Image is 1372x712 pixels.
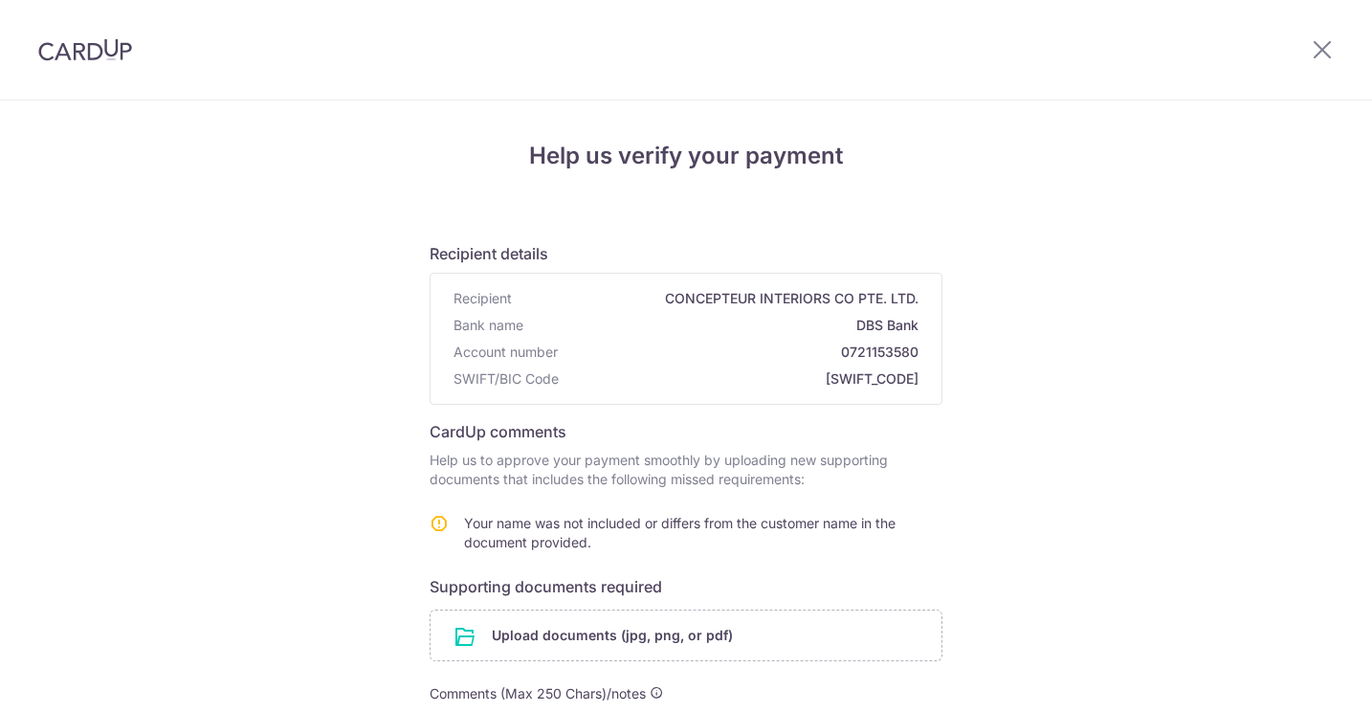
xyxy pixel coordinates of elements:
span: DBS Bank [531,316,918,335]
span: CONCEPTEUR INTERIORS CO PTE. LTD. [520,289,918,308]
h6: CardUp comments [430,420,942,443]
span: 0721153580 [565,343,918,362]
span: Bank name [454,316,523,335]
h6: Supporting documents required [430,575,942,598]
span: Recipient [454,289,512,308]
span: Your name was not included or differs from the customer name in the document provided. [464,515,896,550]
span: Account number [454,343,558,362]
p: Help us to approve your payment smoothly by uploading new supporting documents that includes the ... [430,451,942,489]
span: SWIFT/BIC Code [454,369,559,389]
span: Comments (Max 250 Chars)/notes [430,685,646,701]
div: Upload documents (jpg, png, or pdf) [430,610,942,661]
h4: Help us verify your payment [430,139,942,173]
h6: Recipient details [430,242,942,265]
span: [SWIFT_CODE] [566,369,918,389]
img: CardUp [38,38,132,61]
